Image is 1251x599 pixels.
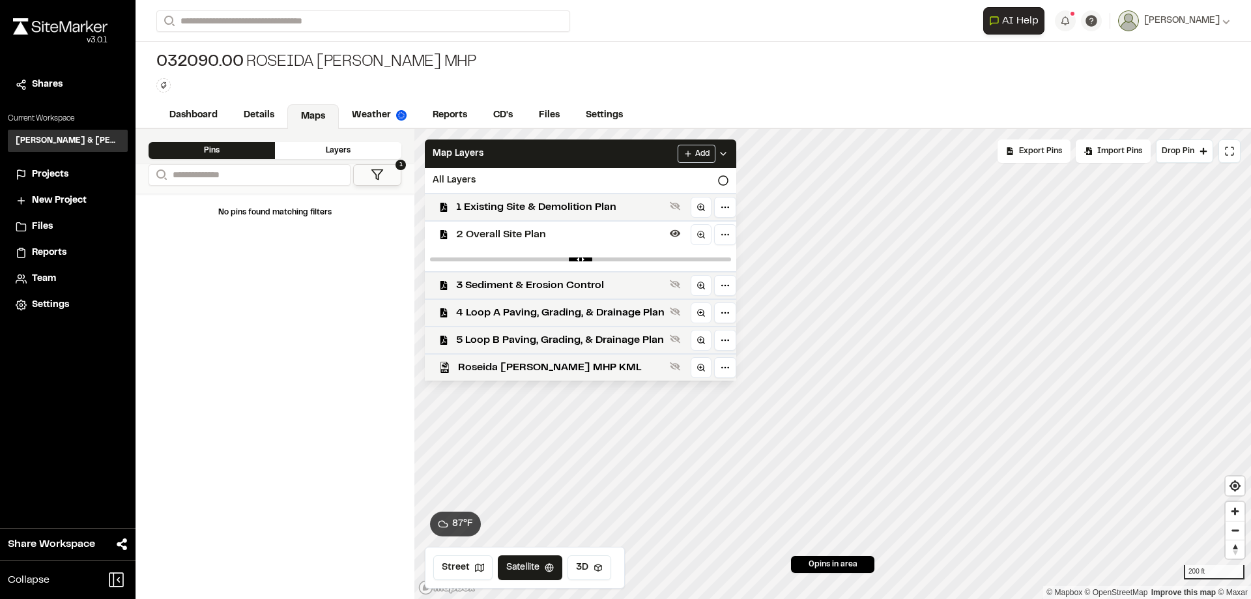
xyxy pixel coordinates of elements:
[231,103,287,128] a: Details
[156,52,244,73] span: 032090.00
[156,52,476,73] div: Roseida [PERSON_NAME] MHP
[691,330,712,351] a: Zoom to layer
[16,135,120,147] h3: [PERSON_NAME] & [PERSON_NAME] Inc.
[480,103,526,128] a: CD's
[32,298,69,312] span: Settings
[667,226,683,241] button: Hide layer
[452,517,473,531] span: 87 ° F
[218,209,332,216] span: No pins found matching filters
[16,220,120,234] a: Files
[8,572,50,588] span: Collapse
[414,129,1251,599] canvas: Map
[1144,14,1220,28] span: [PERSON_NAME]
[433,147,483,161] span: Map Layers
[456,199,665,215] span: 1 Existing Site & Demolition Plan
[16,168,120,182] a: Projects
[1156,139,1213,163] button: Drop Pin
[13,35,108,46] div: Oh geez...please don't...
[156,78,171,93] button: Edit Tags
[353,164,401,186] button: 1
[16,298,120,312] a: Settings
[1226,521,1244,540] button: Zoom out
[526,103,573,128] a: Files
[32,168,68,182] span: Projects
[1226,476,1244,495] button: Find my location
[1218,588,1248,597] a: Maxar
[16,194,120,208] a: New Project
[573,103,636,128] a: Settings
[1002,13,1039,29] span: AI Help
[998,139,1071,163] div: No pins available to export
[691,302,712,323] a: Zoom to layer
[420,103,480,128] a: Reports
[32,246,66,260] span: Reports
[667,304,683,319] button: Show layer
[691,357,712,378] a: Zoom to layer
[691,275,712,296] a: Zoom to layer
[1226,502,1244,521] button: Zoom in
[1085,588,1148,597] a: OpenStreetMap
[430,512,481,536] button: 87°F
[568,555,611,580] button: 3D
[149,164,172,186] button: Search
[32,272,56,286] span: Team
[456,305,665,321] span: 4 Loop A Paving, Grading, & Drainage Plan
[339,103,420,128] a: Weather
[395,160,406,170] span: 1
[1118,10,1139,31] img: User
[275,142,401,159] div: Layers
[667,358,683,374] button: Show layer
[809,559,857,570] span: 0 pins in area
[667,276,683,292] button: Show layer
[1019,145,1062,157] span: Export Pins
[32,220,53,234] span: Files
[8,536,95,552] span: Share Workspace
[16,246,120,260] a: Reports
[667,198,683,214] button: Show layer
[695,148,710,160] span: Add
[667,331,683,347] button: Show layer
[439,362,450,373] img: kml_black_icon64.png
[1226,540,1244,559] button: Reset bearing to north
[156,10,180,32] button: Search
[418,580,476,595] a: Mapbox logo
[983,7,1044,35] button: Open AI Assistant
[32,78,63,92] span: Shares
[149,142,275,159] div: Pins
[456,278,665,293] span: 3 Sediment & Erosion Control
[396,110,407,121] img: precipai.png
[156,103,231,128] a: Dashboard
[691,197,712,218] a: Zoom to layer
[13,18,108,35] img: rebrand.png
[678,145,715,163] button: Add
[458,360,665,375] span: Roseida [PERSON_NAME] MHP KML
[456,332,665,348] span: 5 Loop B Paving, Grading, & Drainage Plan
[1097,145,1142,157] span: Import Pins
[1184,565,1244,579] div: 200 ft
[16,78,120,92] a: Shares
[1046,588,1082,597] a: Mapbox
[691,224,712,245] a: Zoom to layer
[1162,145,1194,157] span: Drop Pin
[1076,139,1151,163] div: Import Pins into your project
[8,113,128,124] p: Current Workspace
[1151,588,1216,597] a: Map feedback
[287,104,339,129] a: Maps
[1118,10,1230,31] button: [PERSON_NAME]
[425,168,736,193] div: All Layers
[983,7,1050,35] div: Open AI Assistant
[498,555,562,580] button: Satellite
[456,227,665,242] span: 2 Overall Site Plan
[32,194,87,208] span: New Project
[433,555,493,580] button: Street
[16,272,120,286] a: Team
